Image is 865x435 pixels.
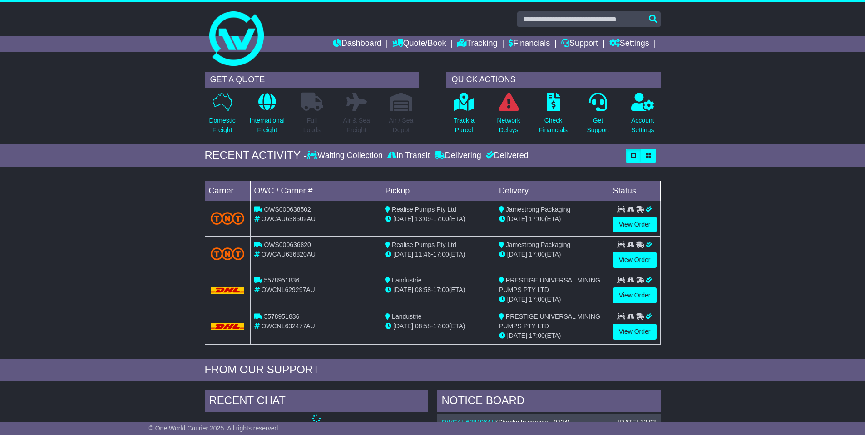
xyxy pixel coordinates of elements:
[261,251,316,258] span: OWCAU636820AU
[442,419,656,426] div: ( )
[499,331,605,341] div: (ETA)
[499,277,600,293] span: PRESTIGE UNIVERSAL MINING PUMPS PTY LTD
[307,151,385,161] div: Waiting Collection
[385,285,491,295] div: - (ETA)
[507,215,527,222] span: [DATE]
[609,36,649,52] a: Settings
[264,277,299,284] span: 5578951836
[496,92,520,140] a: NetworkDelays
[432,151,484,161] div: Delivering
[208,92,236,140] a: DomesticFreight
[437,390,661,414] div: NOTICE BOARD
[343,116,370,135] p: Air & Sea Freight
[261,286,315,293] span: OWCNL629297AU
[211,212,245,224] img: TNT_Domestic.png
[415,322,431,330] span: 08:58
[333,36,381,52] a: Dashboard
[433,251,449,258] span: 17:00
[433,215,449,222] span: 17:00
[393,286,413,293] span: [DATE]
[301,116,323,135] p: Full Loads
[499,313,600,330] span: PRESTIGE UNIVERSAL MINING PUMPS PTY LTD
[454,116,475,135] p: Track a Parcel
[392,313,421,320] span: Landustrie
[497,116,520,135] p: Network Delays
[499,214,605,224] div: (ETA)
[250,116,285,135] p: International Freight
[389,116,414,135] p: Air / Sea Depot
[211,287,245,294] img: DHL.png
[499,250,605,259] div: (ETA)
[631,116,654,135] p: Account Settings
[499,295,605,304] div: (ETA)
[442,419,496,426] a: OWCAU638496AU
[506,206,570,213] span: Jamestrong Packaging
[392,241,456,248] span: Realise Pumps Pty Ltd
[264,206,311,213] span: OWS000638502
[385,151,432,161] div: In Transit
[613,287,657,303] a: View Order
[392,206,456,213] span: Realise Pumps Pty Ltd
[613,252,657,268] a: View Order
[149,425,280,432] span: © One World Courier 2025. All rights reserved.
[393,322,413,330] span: [DATE]
[264,313,299,320] span: 5578951836
[392,277,421,284] span: Landustrie
[433,286,449,293] span: 17:00
[529,296,545,303] span: 17:00
[205,72,419,88] div: GET A QUOTE
[495,181,609,201] td: Delivery
[381,181,495,201] td: Pickup
[507,251,527,258] span: [DATE]
[613,324,657,340] a: View Order
[205,363,661,376] div: FROM OUR SUPPORT
[446,72,661,88] div: QUICK ACTIONS
[211,247,245,260] img: TNT_Domestic.png
[529,215,545,222] span: 17:00
[587,116,609,135] p: Get Support
[529,251,545,258] span: 17:00
[498,419,568,426] span: Shocks to service - 9724
[261,322,315,330] span: OWCNL632477AU
[509,36,550,52] a: Financials
[415,215,431,222] span: 13:09
[457,36,497,52] a: Tracking
[539,116,568,135] p: Check Financials
[249,92,285,140] a: InternationalFreight
[264,241,311,248] span: OWS000636820
[613,217,657,232] a: View Order
[631,92,655,140] a: AccountSettings
[453,92,475,140] a: Track aParcel
[393,215,413,222] span: [DATE]
[392,36,446,52] a: Quote/Book
[385,250,491,259] div: - (ETA)
[415,286,431,293] span: 08:58
[507,296,527,303] span: [DATE]
[385,214,491,224] div: - (ETA)
[561,36,598,52] a: Support
[205,149,307,162] div: RECENT ACTIVITY -
[393,251,413,258] span: [DATE]
[539,92,568,140] a: CheckFinancials
[250,181,381,201] td: OWC / Carrier #
[586,92,609,140] a: GetSupport
[385,321,491,331] div: - (ETA)
[507,332,527,339] span: [DATE]
[209,116,235,135] p: Domestic Freight
[529,332,545,339] span: 17:00
[484,151,529,161] div: Delivered
[433,322,449,330] span: 17:00
[205,390,428,414] div: RECENT CHAT
[618,419,656,426] div: [DATE] 13:03
[211,323,245,330] img: DHL.png
[609,181,660,201] td: Status
[506,241,570,248] span: Jamestrong Packaging
[205,181,250,201] td: Carrier
[261,215,316,222] span: OWCAU638502AU
[415,251,431,258] span: 11:46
